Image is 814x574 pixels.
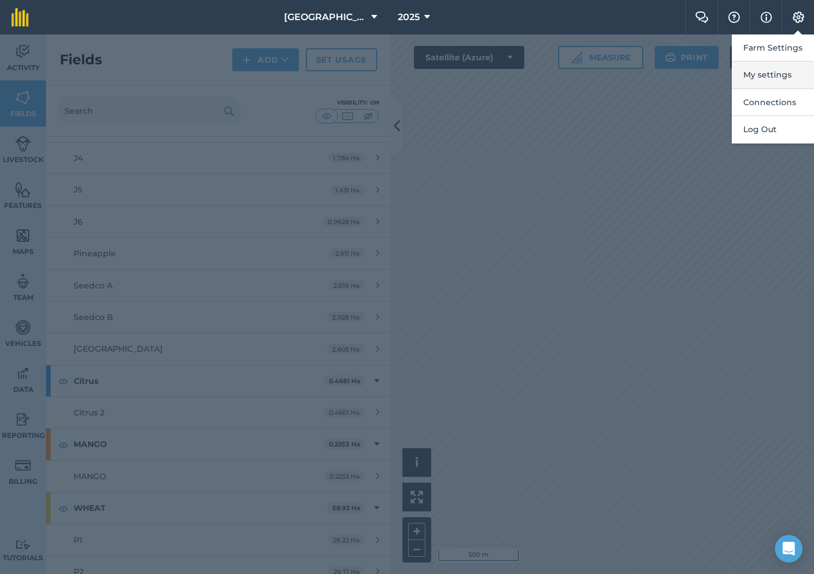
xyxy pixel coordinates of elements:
span: 2025 [398,10,420,24]
img: A question mark icon [727,11,741,23]
button: Connections [732,89,814,116]
img: fieldmargin Logo [11,8,29,26]
button: My settings [732,61,814,88]
img: svg+xml;base64,PHN2ZyB4bWxucz0iaHR0cDovL3d3dy53My5vcmcvMjAwMC9zdmciIHdpZHRoPSIxNyIgaGVpZ2h0PSIxNy... [761,10,772,24]
img: A cog icon [792,11,805,23]
div: Open Intercom Messenger [775,535,803,563]
span: [GEOGRAPHIC_DATA] [284,10,367,24]
button: Log Out [732,116,814,143]
button: Farm Settings [732,34,814,61]
img: Two speech bubbles overlapping with the left bubble in the forefront [695,11,709,23]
